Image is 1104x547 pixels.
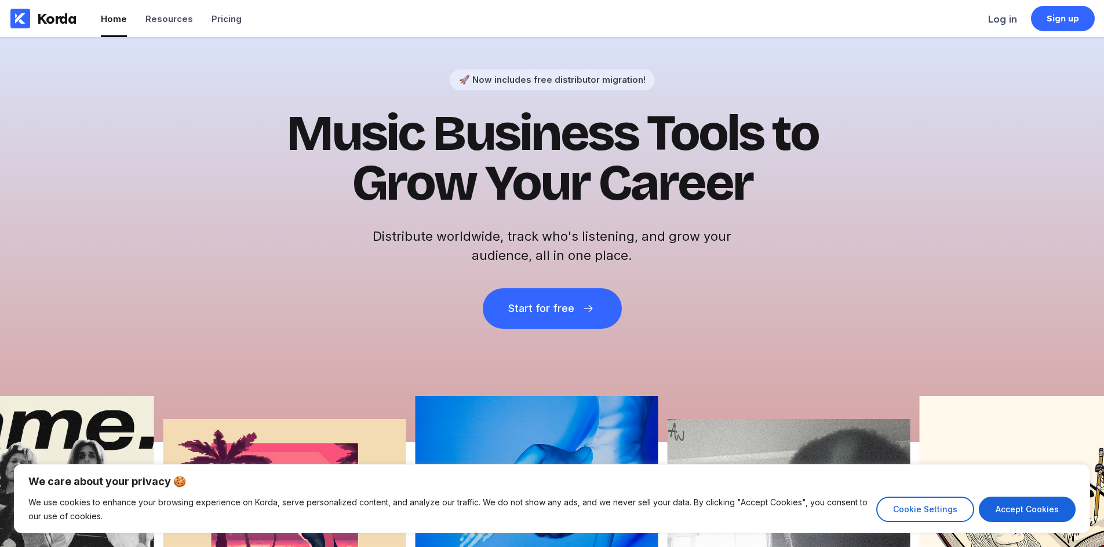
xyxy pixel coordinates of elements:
a: Sign up [1031,6,1095,31]
button: Cookie Settings [876,497,974,522]
h1: Music Business Tools to Grow Your Career [268,109,836,208]
div: Start for free [508,303,574,314]
div: Log in [988,13,1017,25]
p: We care about your privacy 🍪 [28,475,1076,489]
button: Accept Cookies [979,497,1076,522]
button: Start for free [483,288,622,329]
div: Pricing [212,13,242,24]
div: Korda [37,10,76,27]
div: Resources [145,13,193,24]
div: 🚀 Now includes free distributor migration! [459,74,646,85]
h2: Distribute worldwide, track who's listening, and grow your audience, all in one place. [367,227,738,265]
div: Sign up [1047,13,1080,24]
p: We use cookies to enhance your browsing experience on Korda, serve personalized content, and anal... [28,495,868,523]
div: Home [101,13,127,24]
